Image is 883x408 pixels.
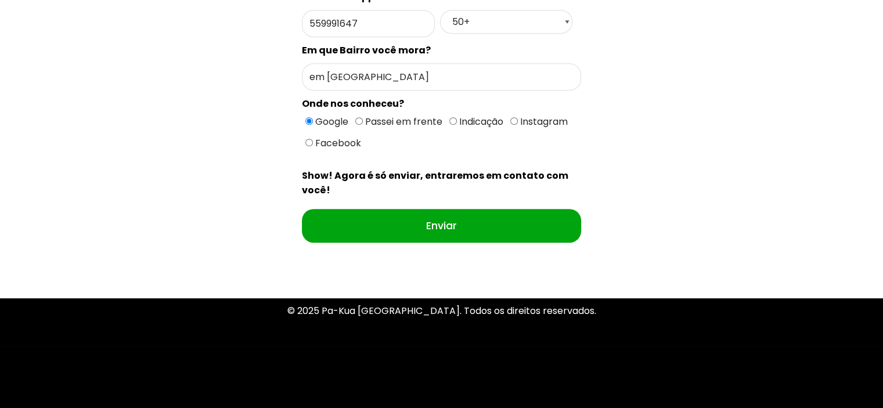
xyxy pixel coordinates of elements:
span: Facebook [313,136,361,150]
spam: Onde nos conheceu? [302,97,404,110]
spam: Show! Agora é só enviar, entraremos em contato com você! [302,169,568,197]
input: Instagram [510,117,518,125]
input: Google [305,117,313,125]
input: Indicação [449,117,457,125]
input: Facebook [305,139,313,146]
spam: Em que Bairro você mora? [302,44,431,57]
span: Passei em frente [363,115,442,128]
span: Instagram [518,115,568,128]
span: Google [313,115,348,128]
p: © 2025 Pa-Kua [GEOGRAPHIC_DATA]. Todos os direitos reservados. [111,303,773,319]
input: Passei em frente [355,117,363,125]
input: Enviar [302,209,581,243]
a: Política de Privacidade [390,352,493,366]
span: Indicação [457,115,503,128]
